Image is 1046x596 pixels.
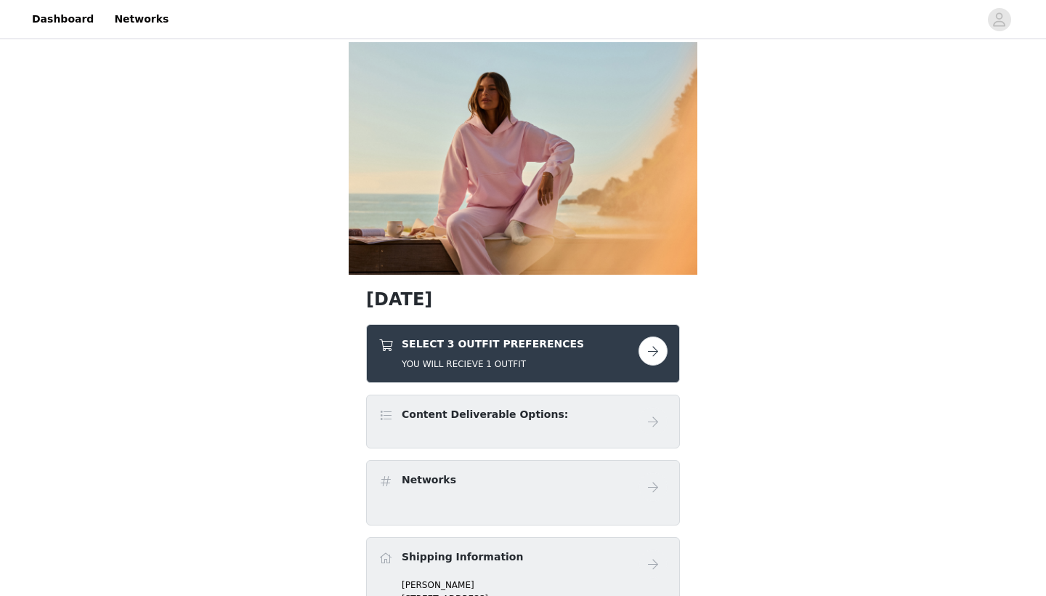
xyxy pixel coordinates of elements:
[402,407,568,422] h4: Content Deliverable Options:
[402,472,456,488] h4: Networks
[366,286,680,313] h1: [DATE]
[23,3,102,36] a: Dashboard
[402,358,584,371] h5: YOU WILL RECIEVE 1 OUTFIT
[349,42,697,275] img: campaign image
[366,395,680,448] div: Content Deliverable Options:
[402,579,668,592] p: [PERSON_NAME]
[366,324,680,383] div: SELECT 3 OUTFIT PREFERENCES
[402,337,584,352] h4: SELECT 3 OUTFIT PREFERENCES
[402,549,523,565] h4: Shipping Information
[105,3,177,36] a: Networks
[992,8,1006,31] div: avatar
[366,460,680,525] div: Networks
